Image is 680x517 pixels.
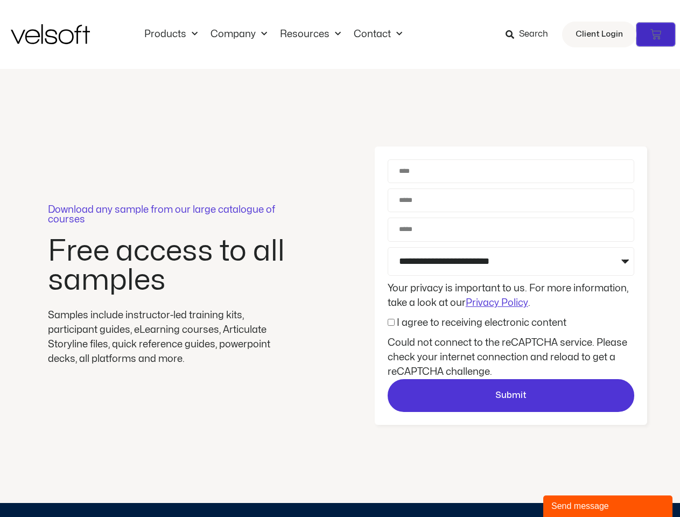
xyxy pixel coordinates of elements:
div: Your privacy is important to us. For more information, take a look at our . [385,281,637,310]
label: I agree to receiving electronic content [397,318,566,327]
button: Submit [388,379,634,413]
iframe: chat widget [543,493,675,517]
nav: Menu [138,29,409,40]
a: Search [506,25,556,44]
a: ProductsMenu Toggle [138,29,204,40]
img: Velsoft Training Materials [11,24,90,44]
a: Privacy Policy [466,298,528,308]
p: Download any sample from our large catalogue of courses [48,205,290,225]
span: Client Login [576,27,623,41]
a: Client Login [562,22,636,47]
div: Could not connect to the reCAPTCHA service. Please check your internet connection and reload to g... [388,336,634,379]
a: ContactMenu Toggle [347,29,409,40]
a: CompanyMenu Toggle [204,29,274,40]
span: Search [519,27,548,41]
div: Samples include instructor-led training kits, participant guides, eLearning courses, Articulate S... [48,308,290,366]
a: ResourcesMenu Toggle [274,29,347,40]
h2: Free access to all samples [48,237,290,295]
span: Submit [495,389,527,403]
